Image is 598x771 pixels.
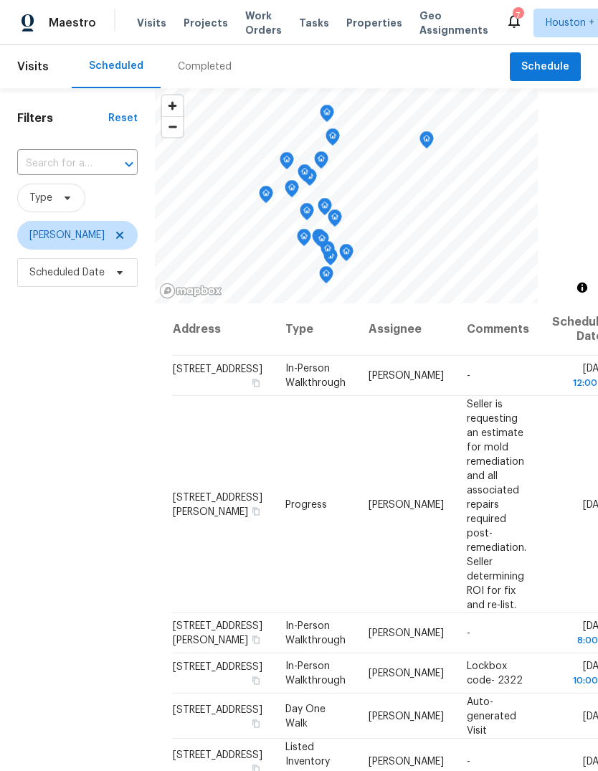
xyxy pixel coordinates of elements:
[173,621,262,645] span: [STREET_ADDRESS][PERSON_NAME]
[298,164,312,186] div: Map marker
[173,662,262,672] span: [STREET_ADDRESS]
[173,749,262,760] span: [STREET_ADDRESS]
[320,105,334,127] div: Map marker
[297,229,311,251] div: Map marker
[280,152,294,174] div: Map marker
[318,198,332,220] div: Map marker
[578,280,587,295] span: Toggle attribution
[328,209,342,232] div: Map marker
[369,628,444,638] span: [PERSON_NAME]
[250,504,262,517] button: Copy Address
[119,154,139,174] button: Open
[312,229,326,251] div: Map marker
[357,303,455,356] th: Assignee
[162,95,183,116] button: Zoom in
[17,111,108,126] h1: Filters
[314,151,328,174] div: Map marker
[250,716,262,729] button: Copy Address
[137,16,166,30] span: Visits
[173,492,262,516] span: [STREET_ADDRESS][PERSON_NAME]
[178,60,232,74] div: Completed
[467,696,516,735] span: Auto-generated Visit
[173,364,262,374] span: [STREET_ADDRESS]
[285,704,326,728] span: Day One Walk
[173,704,262,714] span: [STREET_ADDRESS]
[369,756,444,766] span: [PERSON_NAME]
[245,9,282,37] span: Work Orders
[346,16,402,30] span: Properties
[250,377,262,389] button: Copy Address
[29,228,105,242] span: [PERSON_NAME]
[521,58,569,76] span: Schedule
[259,186,273,208] div: Map marker
[159,283,222,299] a: Mapbox homepage
[250,633,262,646] button: Copy Address
[321,241,335,263] div: Map marker
[285,661,346,686] span: In-Person Walkthrough
[17,153,98,175] input: Search for an address...
[17,51,49,82] span: Visits
[467,399,526,610] span: Seller is requesting an estimate for mold remediation and all associated repairs required post-re...
[300,203,314,225] div: Map marker
[369,668,444,678] span: [PERSON_NAME]
[285,180,299,202] div: Map marker
[419,131,434,153] div: Map marker
[369,711,444,721] span: [PERSON_NAME]
[315,231,329,253] div: Map marker
[467,628,470,638] span: -
[369,371,444,381] span: [PERSON_NAME]
[108,111,138,126] div: Reset
[513,9,523,23] div: 7
[184,16,228,30] span: Projects
[49,16,96,30] span: Maestro
[326,128,340,151] div: Map marker
[319,266,333,288] div: Map marker
[155,88,538,303] canvas: Map
[89,59,143,73] div: Scheduled
[285,364,346,388] span: In-Person Walkthrough
[455,303,541,356] th: Comments
[467,371,470,381] span: -
[369,499,444,509] span: [PERSON_NAME]
[467,661,523,686] span: Lockbox code- 2322
[285,621,346,645] span: In-Person Walkthrough
[29,265,105,280] span: Scheduled Date
[274,303,357,356] th: Type
[162,116,183,137] button: Zoom out
[574,279,591,296] button: Toggle attribution
[339,244,353,266] div: Map marker
[510,52,581,82] button: Schedule
[419,9,488,37] span: Geo Assignments
[299,18,329,28] span: Tasks
[250,674,262,687] button: Copy Address
[162,117,183,137] span: Zoom out
[29,191,52,205] span: Type
[285,499,327,509] span: Progress
[172,303,274,356] th: Address
[467,756,470,766] span: -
